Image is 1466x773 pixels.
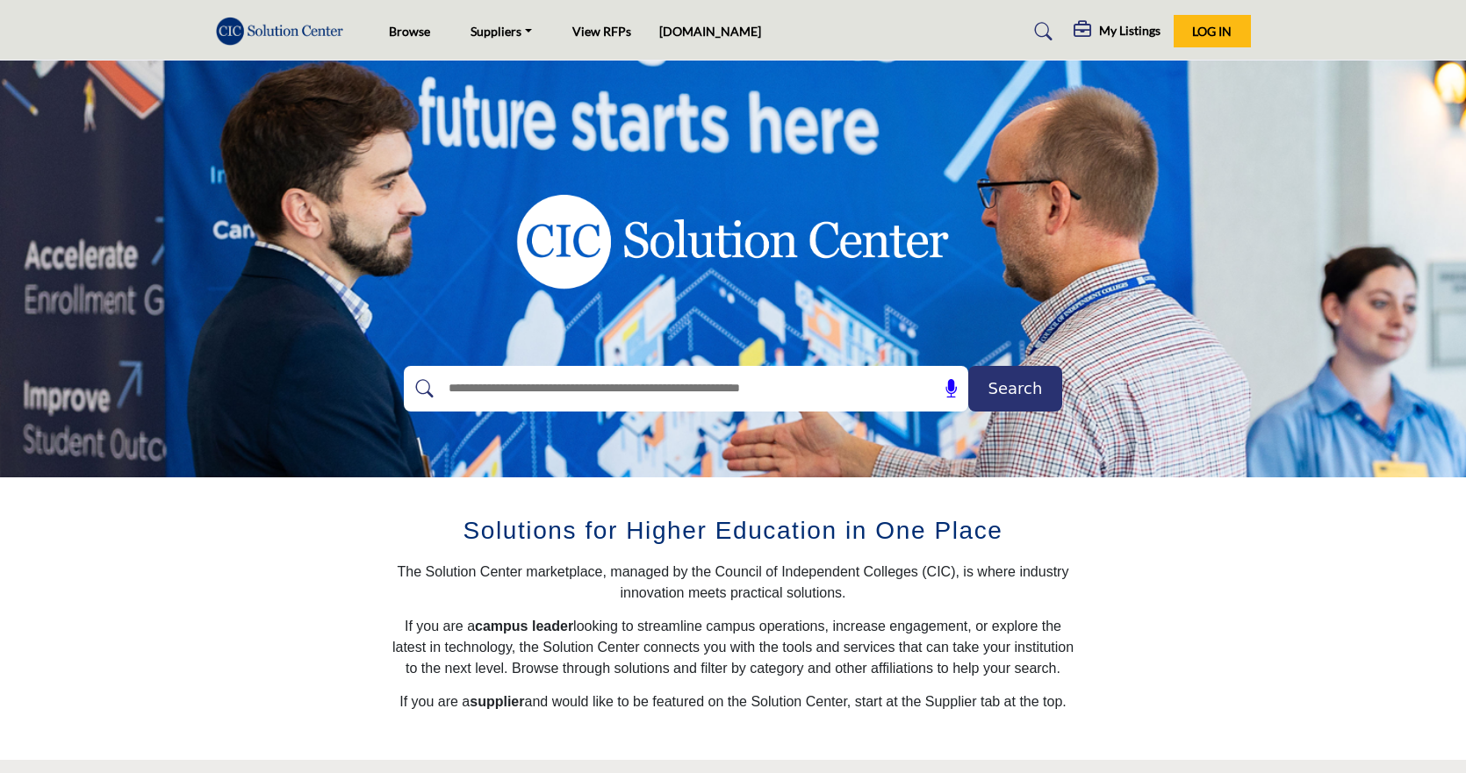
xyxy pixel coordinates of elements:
a: View RFPs [572,24,631,39]
span: If you are a and would like to be featured on the Solution Center, start at the Supplier tab at t... [399,694,1067,709]
a: [DOMAIN_NAME] [659,24,761,39]
strong: campus leader [475,619,573,633]
span: The Solution Center marketplace, managed by the Council of Independent Colleges (CIC), is where i... [398,564,1069,600]
button: Search [968,366,1062,412]
a: Browse [389,24,430,39]
a: Suppliers [458,19,544,44]
span: Log In [1192,24,1232,39]
h5: My Listings [1099,23,1161,39]
button: Log In [1174,15,1251,47]
img: image [456,127,1010,355]
h2: Solutions for Higher Education in One Place [392,512,1075,549]
div: My Listings [1074,21,1161,42]
strong: supplier [470,694,524,709]
img: Site Logo [216,17,353,46]
span: Search [988,376,1043,400]
span: If you are a looking to streamline campus operations, increase engagement, or explore the latest ... [392,619,1074,676]
a: Search [1017,18,1064,46]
